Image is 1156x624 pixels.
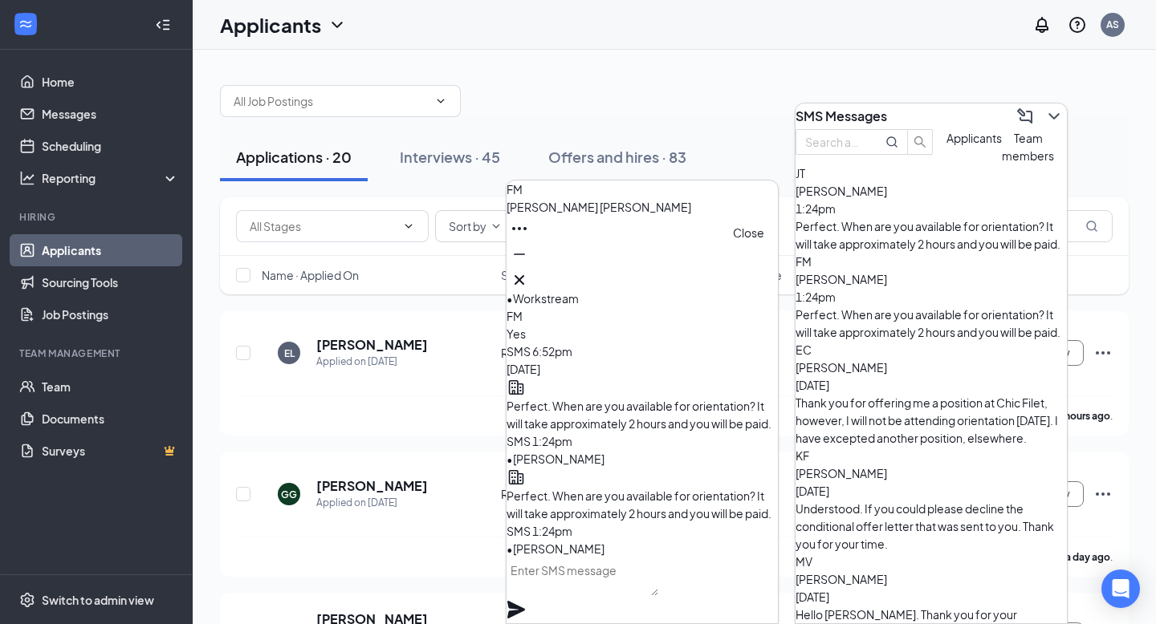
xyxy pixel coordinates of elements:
[507,378,526,397] svg: Company
[19,170,35,186] svg: Analysis
[796,272,887,286] span: [PERSON_NAME]
[1041,103,1067,129] button: ChevronDown
[490,220,503,233] svg: ChevronDown
[262,267,359,283] span: Name · Applied On
[18,16,34,32] svg: WorkstreamLogo
[796,360,887,375] span: [PERSON_NAME]
[1068,15,1087,34] svg: QuestionInfo
[796,253,1067,270] div: FM
[236,147,352,167] div: Applications · 20
[907,129,933,155] button: search
[507,180,778,198] div: FM
[250,217,396,235] input: All Stages
[1052,410,1110,422] b: 15 hours ago
[449,221,486,232] span: Sort by
[733,224,764,241] div: Close
[220,11,321,38] h1: Applicants
[42,371,179,403] a: Team
[42,298,179,330] a: Job Postings
[155,17,171,33] svg: Collapse
[796,341,1067,359] div: EC
[19,346,176,360] div: Team Management
[796,184,887,198] span: [PERSON_NAME]
[42,403,179,435] a: Documents
[281,488,297,501] div: GG
[400,147,500,167] div: Interviews · 45
[510,245,529,264] svg: Minimize
[548,147,686,167] div: Offers and hires · 83
[507,216,532,241] button: Ellipses
[507,326,526,341] span: Yes
[510,219,529,238] svg: Ellipses
[42,266,179,298] a: Sourcing Tools
[1002,131,1054,163] span: Team members
[1044,107,1064,126] svg: ChevronDown
[42,98,179,130] a: Messages
[507,600,526,619] svg: Plane
[507,307,778,325] div: FM
[796,484,829,498] span: [DATE]
[507,452,604,466] span: • [PERSON_NAME]
[501,267,533,283] span: Stage
[507,522,778,540] div: SMS 1:24pm
[1085,220,1098,233] svg: MagnifyingGlass
[435,210,516,242] button: Sort byChevronDown
[507,541,604,556] span: • [PERSON_NAME]
[796,590,829,604] span: [DATE]
[316,336,428,354] h5: [PERSON_NAME]
[434,95,447,107] svg: ChevronDown
[42,170,180,186] div: Reporting
[507,468,526,487] svg: Company
[316,354,428,370] div: Applied on [DATE]
[328,15,347,34] svg: ChevronDown
[946,131,1002,145] span: Applicants
[1093,484,1113,504] svg: Ellipses
[316,495,428,511] div: Applied on [DATE]
[796,447,1067,464] div: KF
[507,488,771,521] span: Perfect. When are you available for orientation? It will take approximately 2 hours and you will ...
[908,136,932,148] span: search
[1093,343,1113,363] svg: Ellipses
[234,92,428,110] input: All Job Postings
[796,378,829,392] span: [DATE]
[1032,15,1052,34] svg: Notifications
[796,394,1067,447] div: Thank you for offering me a position at Chic Filet, however, I will not be attending orientation ...
[796,306,1067,341] div: Perfect. When are you available for orientation? It will take approximately 2 hours and you will ...
[796,290,836,304] span: 1:24pm
[796,107,887,125] h3: SMS Messages
[507,432,778,450] div: SMS 1:24pm
[1016,107,1035,126] svg: ComposeMessage
[507,241,532,267] button: Minimize
[507,291,579,306] span: • Workstream
[42,130,179,162] a: Scheduling
[42,234,179,266] a: Applicants
[1012,103,1038,129] button: ComposeMessage
[507,342,778,360] div: SMS 6:52pm
[507,362,540,376] span: [DATE]
[284,346,295,360] div: EL
[402,220,415,233] svg: ChevronDown
[507,399,771,431] span: Perfect. When are you available for orientation? It will take approximately 2 hours and you will ...
[796,466,887,480] span: [PERSON_NAME]
[42,66,179,98] a: Home
[507,200,691,214] span: [PERSON_NAME] [PERSON_NAME]
[316,477,428,495] h5: [PERSON_NAME]
[1101,569,1140,608] div: Open Intercom Messenger
[507,267,532,293] button: Cross
[19,210,176,224] div: Hiring
[1065,551,1110,563] b: a day ago
[796,500,1067,553] div: Understood. If you could please decline the conditional offer letter that was sent to you. Thank ...
[796,164,1067,182] div: JT
[796,572,887,586] span: [PERSON_NAME]
[501,345,616,361] div: Review Stage
[796,217,1067,253] div: Perfect. When are you available for orientation? It will take approximately 2 hours and you will ...
[510,270,529,290] svg: Cross
[42,435,179,467] a: SurveysCrown
[19,592,35,608] svg: Settings
[1106,18,1119,31] div: AS
[42,592,154,608] div: Switch to admin view
[796,201,836,216] span: 1:24pm
[805,133,863,151] input: Search applicant
[796,553,1067,570] div: MV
